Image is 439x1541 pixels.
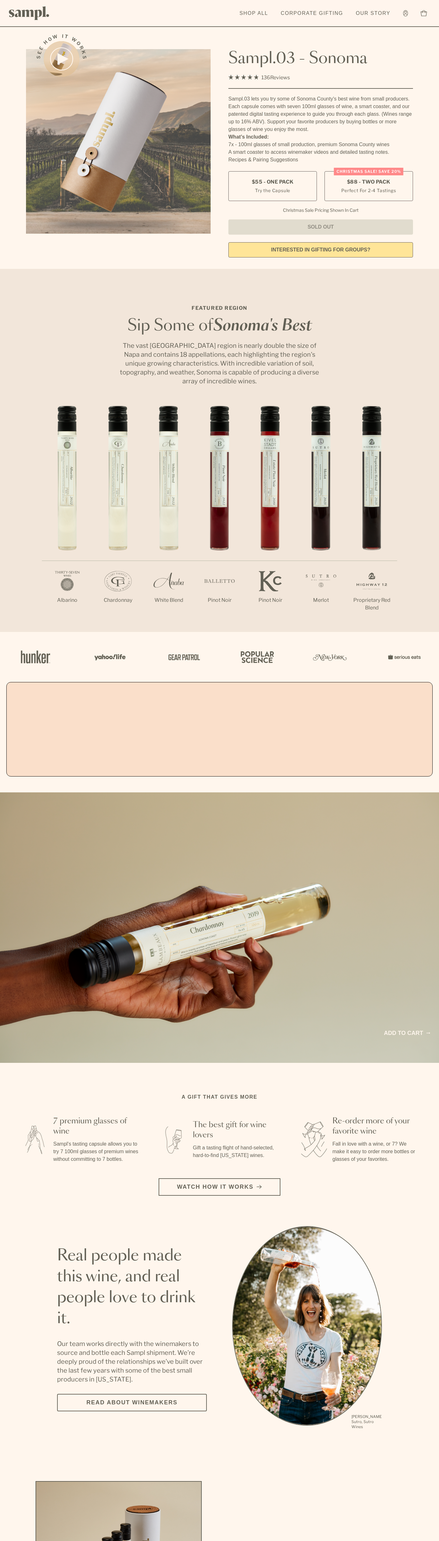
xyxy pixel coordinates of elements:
[182,1093,258,1101] h2: A gift that gives more
[53,1140,140,1163] p: Sampl's tasting capsule allows you to try 7 100ml glasses of premium wines without committing to ...
[57,1245,207,1329] h2: Real people made this wine, and real people love to drink it.
[346,596,397,612] p: Proprietary Red Blend
[261,75,270,81] span: 136
[228,49,413,68] h1: Sampl.03 - Sonoma
[143,406,194,624] li: 3 / 7
[16,643,55,671] img: Artboard_1_c8cd28af-0030-4af1-819c-248e302c7f06_x450.png
[245,596,296,604] p: Pinot Noir
[193,1144,279,1159] p: Gift a tasting flight of hand-selected, hard-to-find [US_STATE] wines.
[255,187,290,194] small: Try the Capsule
[228,242,413,257] a: interested in gifting for groups?
[334,168,403,175] div: Christmas SALE! Save 20%
[213,318,312,334] em: Sonoma's Best
[228,134,269,140] strong: What’s Included:
[332,1140,419,1163] p: Fall in love with a wine, or 7? We make it easy to order more bottles or glasses of your favorites.
[44,41,79,77] button: See how it works
[118,341,321,386] p: The vast [GEOGRAPHIC_DATA] region is nearly double the size of Napa and contains 18 appellations,...
[93,406,143,624] li: 2 / 7
[237,643,275,671] img: Artboard_4_28b4d326-c26e-48f9-9c80-911f17d6414e_x450.png
[351,1414,382,1429] p: [PERSON_NAME] Sutro, Sutro Wines
[42,406,93,624] li: 1 / 7
[57,1339,207,1384] p: Our team works directly with the winemakers to source and bottle each Sampl shipment. We’re deepl...
[9,6,49,20] img: Sampl logo
[118,304,321,312] p: Featured Region
[270,75,290,81] span: Reviews
[164,643,202,671] img: Artboard_5_7fdae55a-36fd-43f7-8bfd-f74a06a2878e_x450.png
[143,596,194,604] p: White Blend
[193,1120,279,1140] h3: The best gift for wine lovers
[252,179,294,185] span: $55 - One Pack
[236,6,271,20] a: Shop All
[90,643,128,671] img: Artboard_6_04f9a106-072f-468a-bdd7-f11783b05722_x450.png
[353,6,394,20] a: Our Story
[228,148,413,156] li: A smart coaster to access winemaker videos and detailed tasting notes.
[159,1178,280,1196] button: Watch how it works
[194,596,245,604] p: Pinot Noir
[296,596,346,604] p: Merlot
[228,73,290,82] div: 136Reviews
[384,643,423,671] img: Artboard_7_5b34974b-f019-449e-91fb-745f8d0877ee_x450.png
[332,1116,419,1136] h3: Re-order more of your favorite wine
[228,219,413,235] button: Sold Out
[346,406,397,632] li: 7 / 7
[384,1029,430,1037] a: Add to cart
[42,596,93,604] p: Albarino
[228,95,413,133] div: Sampl.03 lets you try some of Sonoma County's best wine from small producers. Each capsule comes ...
[118,318,321,334] h2: Sip Some of
[228,156,413,164] li: Recipes & Pairing Suggestions
[26,49,211,234] img: Sampl.03 - Sonoma
[245,406,296,624] li: 5 / 7
[228,141,413,148] li: 7x - 100ml glasses of small production, premium Sonoma County wines
[232,1226,382,1430] div: slide 1
[311,643,349,671] img: Artboard_3_0b291449-6e8c-4d07-b2c2-3f3601a19cd1_x450.png
[93,596,143,604] p: Chardonnay
[296,406,346,624] li: 6 / 7
[280,207,362,213] li: Christmas Sale Pricing Shown In Cart
[278,6,346,20] a: Corporate Gifting
[232,1226,382,1430] ul: carousel
[57,1394,207,1411] a: Read about Winemakers
[53,1116,140,1136] h3: 7 premium glasses of wine
[341,187,396,194] small: Perfect For 2-4 Tastings
[347,179,390,185] span: $88 - Two Pack
[194,406,245,624] li: 4 / 7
